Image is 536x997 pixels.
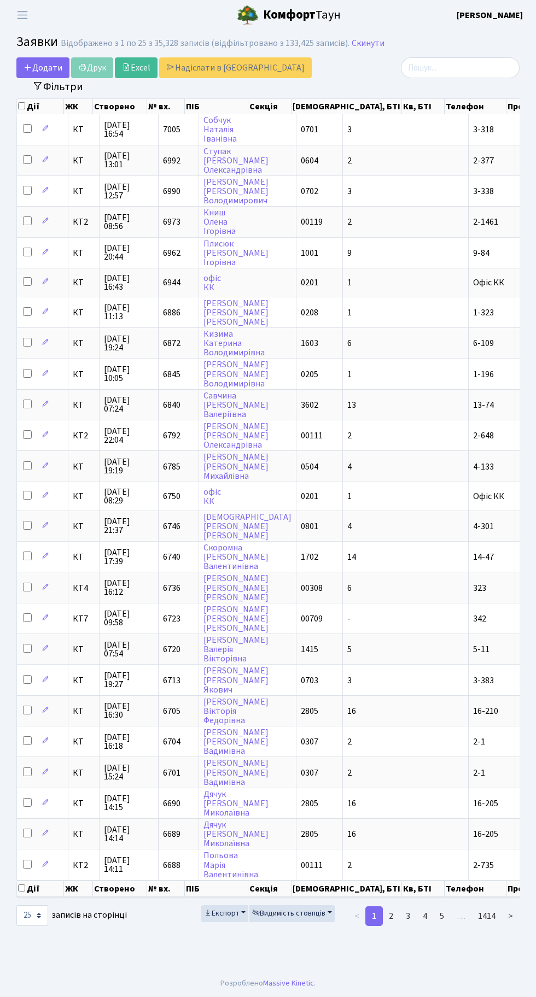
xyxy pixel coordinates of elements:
[203,634,269,665] a: [PERSON_NAME]ВалеріяВікторівна
[73,799,95,808] span: КТ
[292,881,402,897] th: [DEMOGRAPHIC_DATA], БТІ
[185,881,248,897] th: ПІБ
[163,736,180,748] span: 6704
[73,614,95,623] span: КТ7
[203,696,269,726] a: [PERSON_NAME]ВікторіяФедорівна
[473,859,494,871] span: 2-735
[17,99,64,114] th: Дії
[203,665,269,696] a: [PERSON_NAME][PERSON_NAME]Якович
[502,906,520,926] a: >
[104,213,154,231] span: [DATE] 08:56
[301,461,318,473] span: 0504
[457,9,523,21] b: [PERSON_NAME]
[163,859,180,871] span: 6688
[104,702,154,719] span: [DATE] 16:30
[301,736,318,748] span: 0307
[163,399,180,411] span: 6840
[64,881,93,897] th: ЖК
[445,881,506,897] th: Телефон
[104,151,154,169] span: [DATE] 13:01
[203,297,269,328] a: [PERSON_NAME][PERSON_NAME][PERSON_NAME]
[347,399,356,411] span: 13
[263,6,341,25] span: Таун
[347,582,352,594] span: 6
[24,62,62,74] span: Додати
[104,548,154,566] span: [DATE] 17:39
[163,613,180,625] span: 6723
[347,124,352,136] span: 3
[347,216,352,228] span: 2
[347,430,352,442] span: 2
[203,819,269,849] a: Дячук[PERSON_NAME]Миколаївна
[203,114,237,145] a: СобчукНаталіяІванівна
[104,458,154,475] span: [DATE] 19:19
[163,828,180,840] span: 6689
[402,99,445,114] th: Кв, БТІ
[301,368,318,380] span: 0205
[147,99,185,114] th: № вх.
[347,613,351,625] span: -
[203,451,269,482] a: [PERSON_NAME][PERSON_NAME]Михайлівна
[9,6,36,24] button: Переключити навігацію
[185,99,248,114] th: ПІБ
[473,551,494,563] span: 14-47
[104,244,154,261] span: [DATE] 20:44
[301,797,318,810] span: 2805
[249,905,335,922] button: Видимість стовпців
[203,176,269,207] a: [PERSON_NAME][PERSON_NAME]Володимирович
[104,609,154,627] span: [DATE] 09:58
[352,38,384,49] a: Скинути
[104,335,154,352] span: [DATE] 19:24
[61,38,349,49] div: Відображено з 1 по 25 з 35,328 записів (відфільтровано з 133,425 записів).
[473,337,494,349] span: 6-109
[104,733,154,750] span: [DATE] 16:18
[473,767,485,779] span: 2-1
[402,881,445,897] th: Кв, БТІ
[401,57,520,78] input: Пошук...
[163,368,180,380] span: 6845
[473,736,485,748] span: 2-1
[473,399,494,411] span: 13-74
[16,57,69,78] a: Додати
[73,737,95,746] span: КТ
[163,124,180,136] span: 7005
[347,155,352,167] span: 2
[347,828,356,840] span: 16
[301,185,318,197] span: 0702
[163,277,180,289] span: 6944
[301,337,318,349] span: 1603
[93,881,147,897] th: Створено
[203,207,236,237] a: КнишОленаІгорівна
[104,303,154,321] span: [DATE] 11:13
[347,551,356,563] span: 14
[248,99,291,114] th: Секція
[347,767,352,779] span: 2
[203,145,269,176] a: Ступак[PERSON_NAME]Олександрівна
[163,155,180,167] span: 6992
[301,124,318,136] span: 0701
[399,906,417,926] a: 3
[104,825,154,843] span: [DATE] 14:14
[104,794,154,812] span: [DATE] 14:15
[163,675,180,687] span: 6713
[473,216,498,228] span: 2-1461
[25,78,90,95] button: Переключити фільтри
[473,430,494,442] span: 2-648
[347,368,352,380] span: 1
[473,247,490,259] span: 9-84
[204,908,240,919] span: Експорт
[203,486,221,507] a: офісКК
[104,121,154,138] span: [DATE] 16:54
[473,613,486,625] span: 342
[17,881,64,897] th: Дії
[73,861,95,870] span: КТ2
[301,582,323,594] span: 00308
[347,277,352,289] span: 1
[203,850,258,881] a: ПольоваМаріяВалентинівна
[163,551,180,563] span: 6740
[104,764,154,781] span: [DATE] 15:24
[347,859,352,871] span: 2
[382,906,400,926] a: 2
[347,643,352,655] span: 5
[445,99,506,114] th: Телефон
